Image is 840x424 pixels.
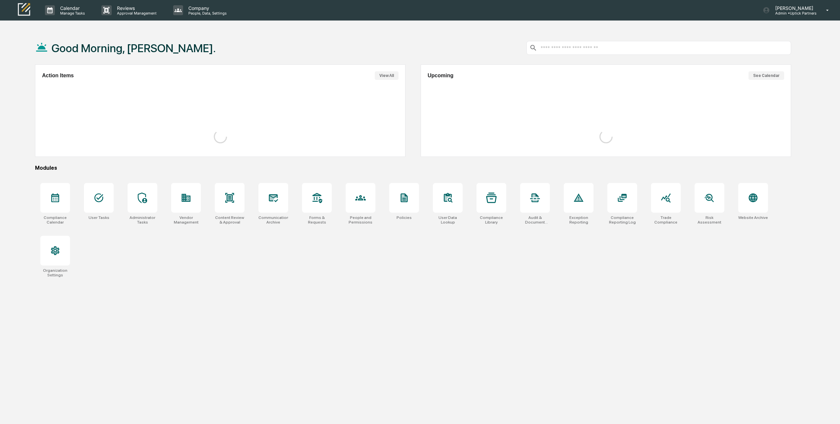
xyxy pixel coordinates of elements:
[477,215,506,225] div: Compliance Library
[302,215,332,225] div: Forms & Requests
[428,73,453,79] h2: Upcoming
[215,215,245,225] div: Content Review & Approval
[258,215,288,225] div: Communications Archive
[397,215,412,220] div: Policies
[55,11,88,16] p: Manage Tasks
[433,215,463,225] div: User Data Lookup
[183,11,230,16] p: People, Data, Settings
[52,42,216,55] h1: Good Morning, [PERSON_NAME].
[171,215,201,225] div: Vendor Management
[183,5,230,11] p: Company
[520,215,550,225] div: Audit & Document Logs
[346,215,375,225] div: People and Permissions
[695,215,724,225] div: Risk Assessment
[607,215,637,225] div: Compliance Reporting Log
[770,5,817,11] p: [PERSON_NAME]
[564,215,593,225] div: Exception Reporting
[128,215,157,225] div: Administrator Tasks
[35,165,791,171] div: Modules
[112,5,160,11] p: Reviews
[748,71,784,80] button: See Calendar
[55,5,88,11] p: Calendar
[738,215,768,220] div: Website Archive
[42,73,74,79] h2: Action Items
[375,71,399,80] button: View All
[770,11,817,16] p: Admin • Uptick Partners
[112,11,160,16] p: Approval Management
[40,215,70,225] div: Compliance Calendar
[651,215,681,225] div: Trade Compliance
[40,268,70,277] div: Organization Settings
[16,2,32,18] img: logo
[89,215,109,220] div: User Tasks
